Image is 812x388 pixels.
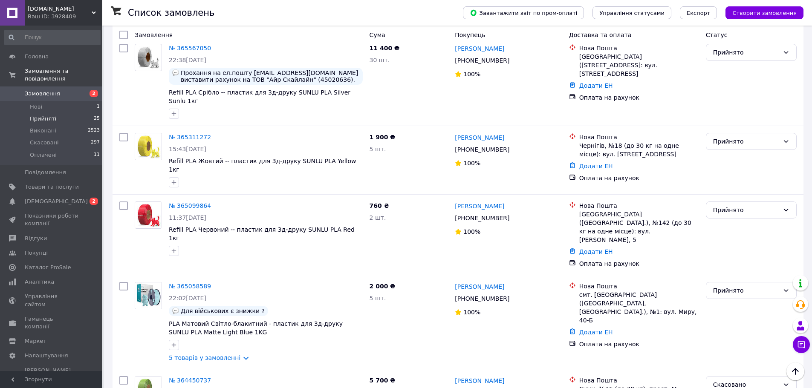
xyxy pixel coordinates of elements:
[463,228,480,235] span: 100%
[169,202,211,209] a: № 365099864
[25,169,66,176] span: Повідомлення
[579,163,613,170] a: Додати ЕН
[169,354,240,361] a: 5 товарів у замовленні
[793,336,810,353] button: Чат з покупцем
[370,295,386,302] span: 5 шт.
[455,44,504,53] a: [PERSON_NAME]
[453,55,511,66] div: [PHONE_NUMBER]
[128,8,214,18] h1: Список замовлень
[599,10,665,16] span: Управління статусами
[713,205,779,215] div: Прийнято
[30,103,42,111] span: Нові
[592,6,671,19] button: Управління статусами
[172,308,179,314] img: :speech_balloon:
[370,45,400,52] span: 11 400 ₴
[455,282,504,291] a: [PERSON_NAME]
[370,377,396,384] span: 5 700 ₴
[4,30,101,45] input: Пошук
[463,160,480,167] span: 100%
[25,293,79,308] span: Управління сайтом
[135,46,162,69] img: Фото товару
[30,127,56,135] span: Виконані
[713,137,779,146] div: Прийнято
[25,264,71,271] span: Каталог ProSale
[30,115,56,123] span: Прийняті
[135,282,162,309] img: Фото товару
[90,198,98,205] span: 2
[169,146,206,152] span: 15:43[DATE]
[732,10,797,16] span: Створити замовлення
[25,352,68,359] span: Налаштування
[463,71,480,78] span: 100%
[25,53,49,60] span: Головна
[370,283,396,290] span: 2 000 ₴
[717,9,803,16] a: Створити замовлення
[579,259,699,268] div: Оплата на рахунок
[786,362,804,380] button: Наверх
[579,290,699,325] div: смт. [GEOGRAPHIC_DATA] ([GEOGRAPHIC_DATA], [GEOGRAPHIC_DATA].), №1: вул. Миру, 40-Б
[169,295,206,302] span: 22:02[DATE]
[28,5,92,13] span: 3dSunlu.com.ua
[370,214,386,221] span: 2 шт.
[455,133,504,142] a: [PERSON_NAME]
[97,103,100,111] span: 1
[135,133,162,160] a: Фото товару
[579,44,699,52] div: Нова Пошта
[579,133,699,141] div: Нова Пошта
[172,69,179,76] img: :speech_balloon:
[25,183,79,191] span: Товари та послуги
[30,139,59,147] span: Скасовані
[25,198,88,205] span: [DEMOGRAPHIC_DATA]
[579,93,699,102] div: Оплата на рахунок
[169,89,350,104] a: Refill PLA Срібло -- пластик для 3д-друку SUNLU PLA Silver Sunlu 1кг
[579,52,699,78] div: [GEOGRAPHIC_DATA] ([STREET_ADDRESS]: вул. [STREET_ADDRESS]
[25,90,60,98] span: Замовлення
[579,201,699,210] div: Нова Пошта
[370,134,396,141] span: 1 900 ₴
[579,141,699,158] div: Чернігів, №18 (до 30 кг на одне місце): вул. [STREET_ADDRESS]
[94,151,100,159] span: 11
[579,210,699,244] div: [GEOGRAPHIC_DATA] ([GEOGRAPHIC_DATA].), №142 (до 30 кг на одне місце): вул. [PERSON_NAME], 5
[463,6,584,19] button: Завантажити звіт по пром-оплаті
[370,32,385,38] span: Cума
[135,282,162,309] a: Фото товару
[169,134,211,141] a: № 365311272
[169,320,343,336] a: PLA Матовий Світло-блакитний - пластик для 3д-друку SUNLU PLA Matte Light Blue 1KG
[680,6,717,19] button: Експорт
[169,22,239,29] a: 4 товара у замовленні
[579,174,699,182] div: Оплата на рахунок
[169,226,355,241] a: Refill PLA Червоний -- пластик для 3д-друку SUNLU PLA Red 1кг
[28,13,102,20] div: Ваш ID: 3928409
[453,293,511,305] div: [PHONE_NUMBER]
[169,45,211,52] a: № 365567050
[135,202,162,228] img: Фото товару
[181,69,359,83] span: Прохання на ел.пошту [EMAIL_ADDRESS][DOMAIN_NAME] виставити рахунок на ТОВ "Айр Скайлайн" (450206...
[135,44,162,71] a: Фото товару
[463,309,480,316] span: 100%
[706,32,728,38] span: Статус
[370,202,389,209] span: 760 ₴
[25,278,54,286] span: Аналітика
[169,283,211,290] a: № 365058589
[370,146,386,152] span: 5 шт.
[25,315,79,331] span: Гаманець компанії
[579,340,699,348] div: Оплата на рахунок
[169,158,356,173] a: Refill PLA Жовтий -- пластик для 3д-друку SUNLU PLA Yellow 1кг
[25,249,48,257] span: Покупці
[169,57,206,63] span: 22:38[DATE]
[687,10,711,16] span: Експорт
[713,48,779,57] div: Прийнято
[30,151,57,159] span: Оплачені
[370,57,390,63] span: 30 шт.
[25,212,79,227] span: Показники роботи компанії
[455,377,504,385] a: [PERSON_NAME]
[455,202,504,210] a: [PERSON_NAME]
[25,337,46,345] span: Маркет
[169,214,206,221] span: 11:37[DATE]
[453,144,511,155] div: [PHONE_NUMBER]
[181,308,265,314] span: Для військових є знижки ?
